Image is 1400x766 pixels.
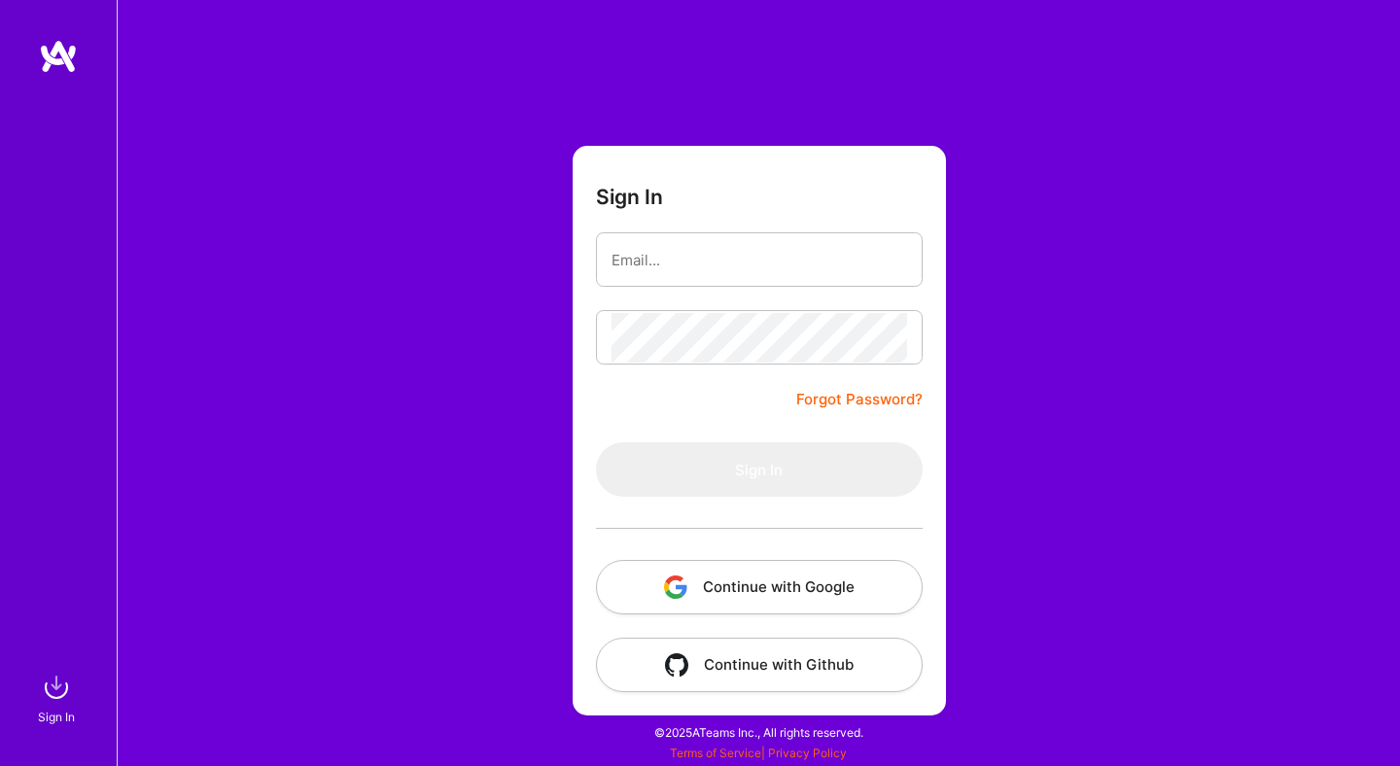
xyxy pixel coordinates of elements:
[596,560,923,614] button: Continue with Google
[664,575,687,599] img: icon
[670,746,761,760] a: Terms of Service
[768,746,847,760] a: Privacy Policy
[596,638,923,692] button: Continue with Github
[596,185,663,209] h3: Sign In
[117,708,1400,756] div: © 2025 ATeams Inc., All rights reserved.
[596,442,923,497] button: Sign In
[38,707,75,727] div: Sign In
[41,668,76,727] a: sign inSign In
[39,39,78,74] img: logo
[612,235,907,285] input: Email...
[665,653,688,677] img: icon
[796,388,923,411] a: Forgot Password?
[37,668,76,707] img: sign in
[670,746,847,760] span: |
